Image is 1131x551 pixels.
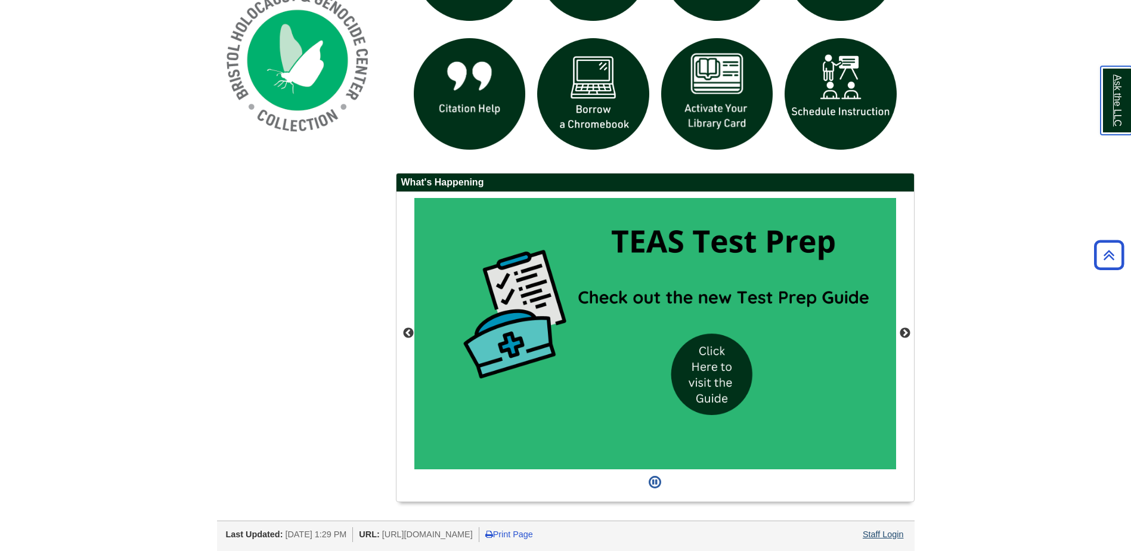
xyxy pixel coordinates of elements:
[285,530,346,539] span: [DATE] 1:29 PM
[396,174,914,192] h2: What's Happening
[408,32,532,156] img: citation help icon links to citation help guide page
[655,32,779,156] img: activate Library Card icon links to form to activate student ID into library card
[402,327,414,339] button: Previous
[359,530,379,539] span: URL:
[1090,247,1128,263] a: Back to Top
[414,198,896,469] div: This box contains rotating images
[899,327,911,339] button: Next
[414,198,896,469] img: Check out the new TEAS Test Prep topic guide.
[485,530,493,538] i: Print Page
[226,530,283,539] span: Last Updated:
[645,469,665,496] button: Pause
[779,32,903,156] img: For faculty. Schedule Library Instruction icon links to form.
[863,530,904,539] a: Staff Login
[382,530,473,539] span: [URL][DOMAIN_NAME]
[485,530,533,539] a: Print Page
[531,32,655,156] img: Borrow a chromebook icon links to the borrow a chromebook web page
